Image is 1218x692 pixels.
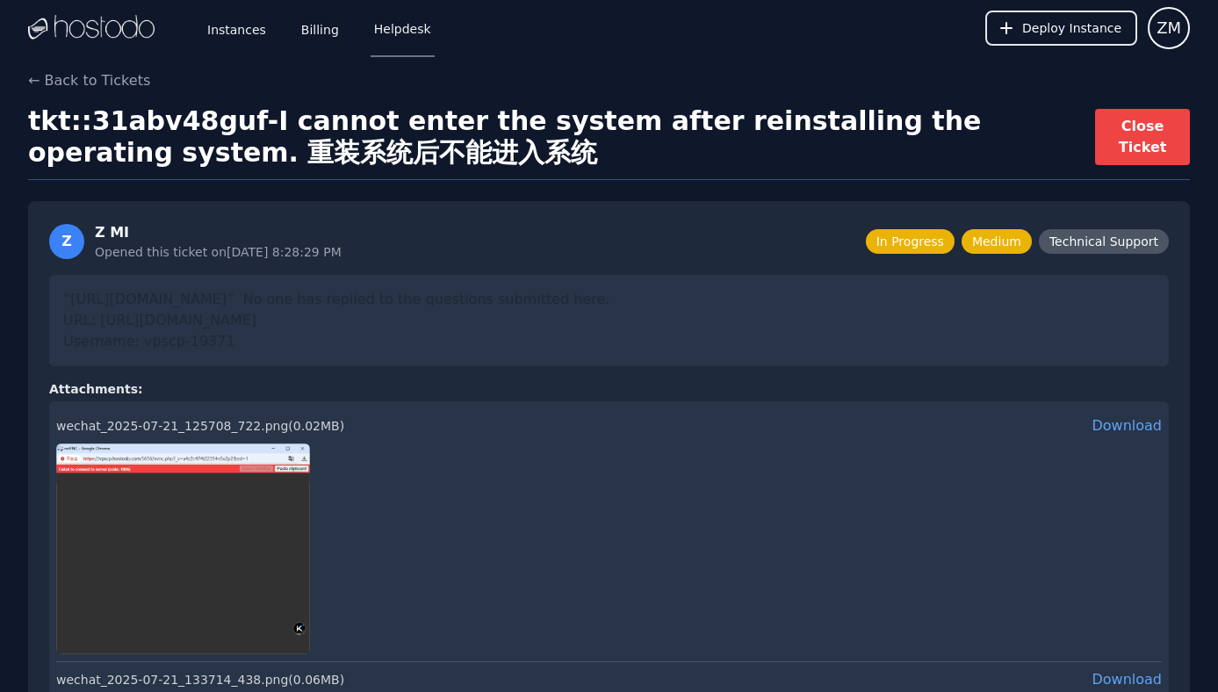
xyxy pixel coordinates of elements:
[1022,19,1121,37] span: Deploy Instance
[1039,229,1169,254] span: Technical Support
[1092,669,1162,690] a: Download
[28,70,150,91] button: ← Back to Tickets
[28,15,155,41] img: Logo
[1095,109,1190,165] button: Close Ticket
[95,222,342,243] div: Z MI
[28,105,1095,169] h1: tkt::31abv48guf - I cannot enter the system after reinstalling the operating system. 重装系统后不能进入系统
[49,380,1169,398] h4: Attachments:
[56,443,310,654] img: wechat_2025-07-21_125708_722.png
[962,229,1032,254] span: Medium
[1092,415,1162,436] a: Download
[56,671,344,688] div: wechat_2025-07-21_133714_438.png ( 0.06 MB)
[1157,16,1181,40] span: ZM
[1148,7,1190,49] button: User menu
[95,243,342,261] div: Opened this ticket on [DATE] 8:28:29 PM
[49,275,1169,366] div: “[URL][DOMAIN_NAME]” No one has replied to the questions submitted here. URL: [URL][DOMAIN_NAME] ...
[56,417,344,435] div: wechat_2025-07-21_125708_722.png ( 0.02 MB)
[49,224,84,259] div: Z
[866,229,955,254] span: In Progress
[985,11,1137,46] button: Deploy Instance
